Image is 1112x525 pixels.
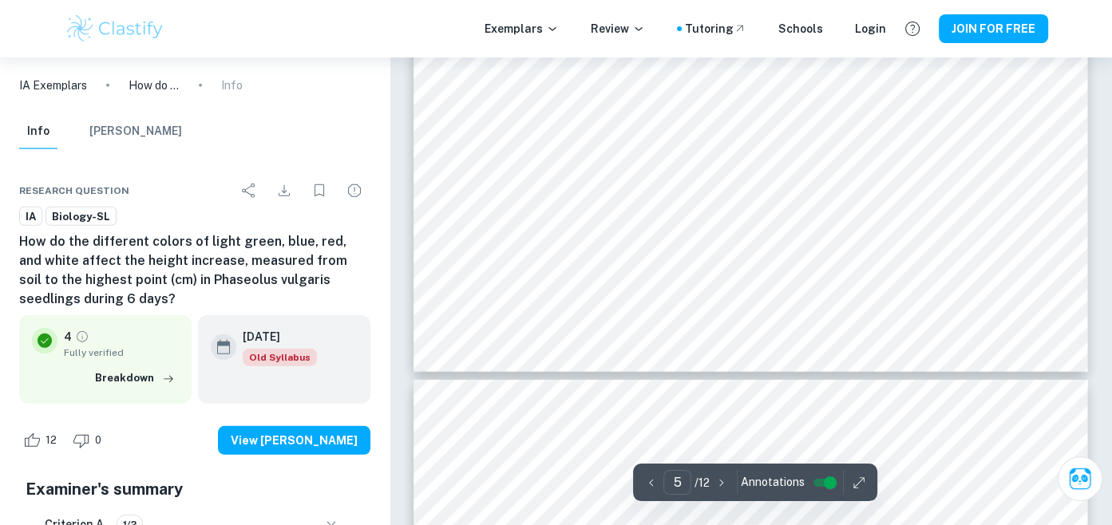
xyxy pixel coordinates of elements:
a: Schools [778,20,823,37]
button: JOIN FOR FREE [939,14,1048,43]
a: Login [855,20,886,37]
span: 12 [37,432,65,448]
div: Dislike [69,428,110,453]
h6: [DATE] [243,328,304,345]
span: IA [20,209,42,225]
button: Info [19,114,57,149]
p: How do the different colors of light green, blue, red, and white affect the height increase, meas... [129,77,180,94]
p: 4 [64,328,72,345]
h6: How do the different colors of light green, blue, red, and white affect the height increase, meas... [19,232,370,309]
div: Bookmark [303,175,335,207]
div: Share [233,175,265,207]
h5: Examiner's summary [26,477,364,501]
img: Clastify logo [65,13,166,45]
span: Research question [19,184,129,198]
span: Biology-SL [46,209,116,225]
a: IA Exemplars [19,77,87,94]
span: Annotations [741,474,805,491]
div: Download [268,175,300,207]
a: Tutoring [685,20,746,37]
div: Starting from the May 2025 session, the Biology IA requirements have changed. It's OK to refer to... [243,349,317,366]
button: Ask Clai [1058,456,1102,501]
span: 0 [86,432,110,448]
button: View [PERSON_NAME] [218,426,370,455]
button: Breakdown [91,366,179,390]
div: Report issue [338,175,370,207]
button: [PERSON_NAME] [89,114,182,149]
p: Exemplars [485,20,559,37]
span: Old Syllabus [243,349,317,366]
p: Info [221,77,243,94]
div: Like [19,428,65,453]
a: Grade fully verified [75,330,89,344]
button: Help and Feedback [899,15,926,42]
a: IA [19,207,42,227]
p: Review [591,20,645,37]
a: Biology-SL [46,207,117,227]
p: / 12 [695,474,710,491]
span: Fully verified [64,345,179,360]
